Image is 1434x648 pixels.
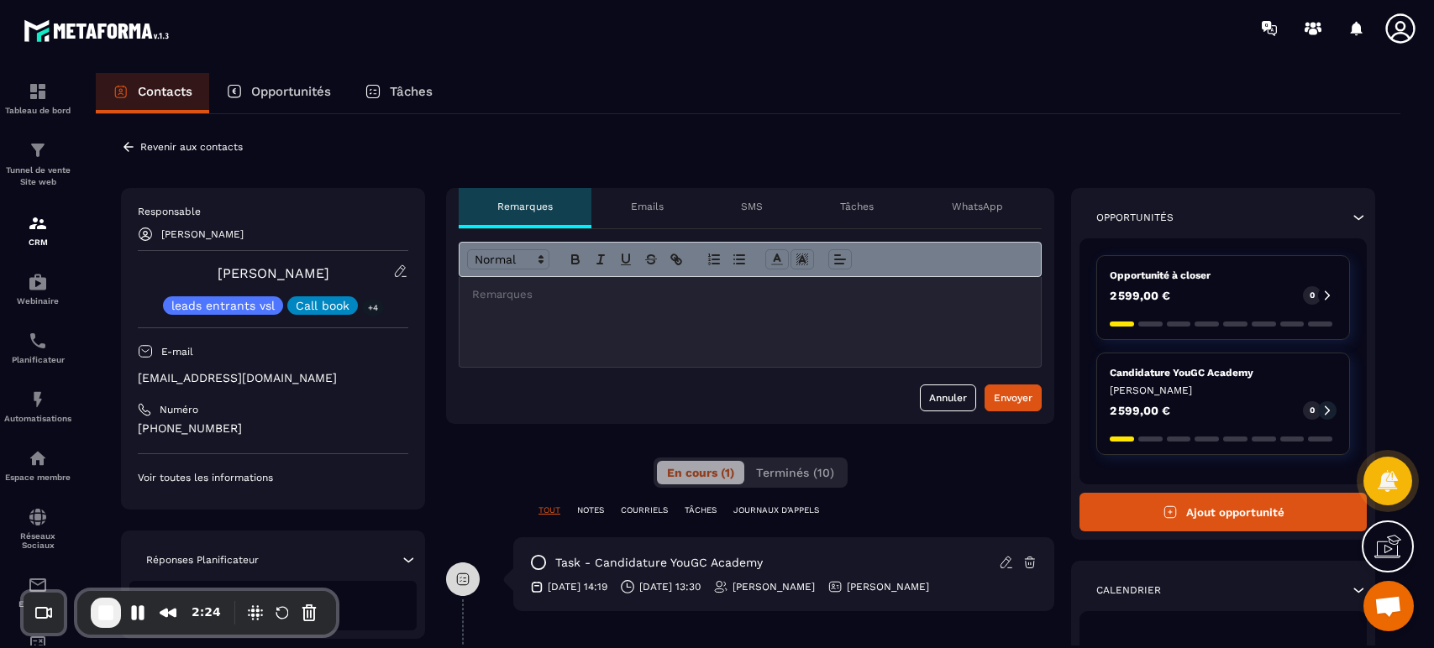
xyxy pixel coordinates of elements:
[1110,366,1337,379] p: Candidature YouGC Academy
[4,165,71,188] p: Tunnel de vente Site web
[140,141,243,153] p: Revenir aux contacts
[28,272,48,292] img: automations
[209,73,348,113] a: Opportunités
[4,414,71,423] p: Automatisations
[296,300,349,311] p: Call book
[548,580,607,593] p: [DATE] 14:19
[4,355,71,364] p: Planificateur
[1110,384,1337,397] p: [PERSON_NAME]
[1096,211,1174,224] p: Opportunités
[4,318,71,377] a: schedulerschedulerPlanificateur
[138,471,408,484] p: Voir toutes les informations
[138,84,192,99] p: Contacts
[1110,405,1170,416] p: 2 599,00 €
[161,228,244,240] p: [PERSON_NAME]
[847,580,929,593] p: [PERSON_NAME]
[218,265,329,281] a: [PERSON_NAME]
[1110,290,1170,301] p: 2 599,00 €
[28,507,48,527] img: social-network
[733,504,819,516] p: JOURNAUX D'APPELS
[621,504,668,516] p: COURRIELS
[631,200,664,213] p: Emails
[497,200,553,213] p: Remarques
[28,213,48,233] img: formation
[362,299,384,316] p: +4
[146,553,259,567] p: Réponses Planificateur
[1310,290,1315,301] p: 0
[4,436,71,494] a: automationsautomationsEspace membre
[160,403,198,416] p: Numéro
[4,238,71,247] p: CRM
[4,69,71,128] a: formationformationTableau de bord
[920,384,976,411] button: Annuler
[4,377,71,436] a: automationsautomationsAutomatisations
[756,466,834,479] span: Terminés (10)
[1096,583,1161,597] p: Calendrier
[746,461,844,484] button: Terminés (10)
[4,201,71,259] a: formationformationCRM
[24,15,175,46] img: logo
[1079,493,1367,531] button: Ajout opportunité
[390,84,433,99] p: Tâches
[138,421,408,436] p: [PHONE_NUMBER]
[138,370,408,386] p: [EMAIL_ADDRESS][DOMAIN_NAME]
[952,200,1003,213] p: WhatsApp
[733,580,815,593] p: [PERSON_NAME]
[4,494,71,562] a: social-networksocial-networkRéseaux Sociaux
[4,599,71,609] p: E-mailing
[1310,405,1315,416] p: 0
[4,531,71,550] p: Réseaux Sociaux
[639,580,701,593] p: [DATE] 13:30
[555,555,763,571] p: task - Candidature YouGC Academy
[577,504,604,516] p: NOTES
[96,73,209,113] a: Contacts
[4,562,71,621] a: emailemailE-mailing
[4,259,71,318] a: automationsautomationsWebinaire
[251,84,331,99] p: Opportunités
[538,504,560,516] p: TOUT
[161,345,193,358] p: E-mail
[171,300,275,311] p: leads entrants vsl
[840,200,874,213] p: Tâches
[28,81,48,102] img: formation
[4,296,71,306] p: Webinaire
[985,384,1042,411] button: Envoyer
[28,331,48,351] img: scheduler
[28,140,48,160] img: formation
[4,128,71,201] a: formationformationTunnel de vente Site web
[4,473,71,482] p: Espace membre
[138,205,408,218] p: Responsable
[657,461,744,484] button: En cours (1)
[1110,269,1337,282] p: Opportunité à closer
[685,504,717,516] p: TÂCHES
[28,448,48,468] img: automations
[667,466,734,479] span: En cours (1)
[1363,581,1414,631] div: Ouvrir le chat
[28,389,48,410] img: automations
[994,389,1032,406] div: Envoyer
[741,200,763,213] p: SMS
[4,106,71,115] p: Tableau de bord
[348,73,449,113] a: Tâches
[28,575,48,595] img: email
